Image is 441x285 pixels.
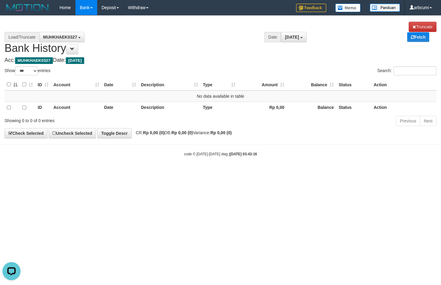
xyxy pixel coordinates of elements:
[102,102,139,113] th: Date
[51,79,102,90] th: Account: activate to sort column ascending
[133,130,232,135] span: CR: DB: Variance:
[285,35,299,40] span: [DATE]
[5,22,436,54] h1: Bank History
[336,102,371,113] th: Status
[287,79,336,90] th: Balance: activate to sort column ascending
[296,4,326,12] img: Feedback.jpg
[287,102,336,113] th: Balance
[238,102,287,113] th: Rp 0,00
[5,57,436,63] h4: Acc: Date:
[210,130,232,135] strong: Rp 0,00 (0)
[5,90,436,102] td: No data available in table
[66,57,84,64] span: [DATE]
[230,152,257,156] strong: [DATE] 03:43:16
[420,116,436,126] a: Next
[371,79,436,90] th: Action
[184,152,257,156] small: code © [DATE]-[DATE] dwg |
[5,115,179,124] div: Showing 0 to 0 of 0 entries
[15,66,38,75] select: Showentries
[2,2,21,21] button: Open LiveChat chat widget
[377,66,436,75] label: Search:
[143,130,165,135] strong: Rp 0,00 (0)
[5,128,48,138] a: Check Selected
[20,79,35,90] th: : activate to sort column ascending
[335,4,361,12] img: Button%20Memo.svg
[15,57,53,64] span: MUHKHAEK0327
[102,79,139,90] th: Date: activate to sort column ascending
[409,22,436,32] a: Truncate
[281,32,306,42] button: [DATE]
[5,32,39,42] div: Load/Truncate
[5,3,50,12] img: MOTION_logo.png
[5,79,20,90] th: : activate to sort column descending
[39,32,85,42] button: MUHKHAEK0327
[171,130,193,135] strong: Rp 0,00 (0)
[51,102,102,113] th: Account
[43,35,77,40] span: MUHKHAEK0327
[396,116,420,126] a: Previous
[407,32,429,42] a: Fetch
[238,79,287,90] th: Amount: activate to sort column ascending
[371,102,436,113] th: Action
[264,32,281,42] div: Date
[35,79,51,90] th: ID: activate to sort column ascending
[139,102,200,113] th: Description
[200,79,238,90] th: Type: activate to sort column ascending
[336,79,371,90] th: Status
[5,66,50,75] label: Show entries
[35,102,51,113] th: ID
[49,128,96,138] a: Uncheck Selected
[139,79,200,90] th: Description: activate to sort column ascending
[370,4,400,12] img: panduan.png
[200,102,238,113] th: Type
[394,66,436,75] input: Search:
[97,128,132,138] a: Toggle Descr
